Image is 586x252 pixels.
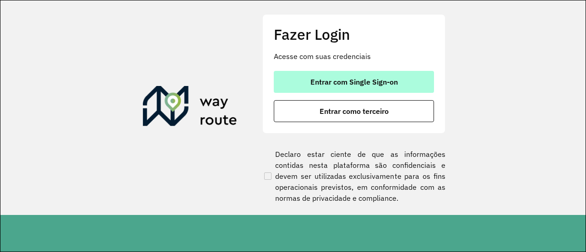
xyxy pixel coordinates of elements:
span: Entrar com Single Sign-on [310,78,398,86]
img: Roteirizador AmbevTech [143,86,237,130]
button: button [274,71,434,93]
p: Acesse com suas credenciais [274,51,434,62]
button: button [274,100,434,122]
h2: Fazer Login [274,26,434,43]
label: Declaro estar ciente de que as informações contidas nesta plataforma são confidenciais e devem se... [262,149,445,204]
span: Entrar como terceiro [320,107,389,115]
